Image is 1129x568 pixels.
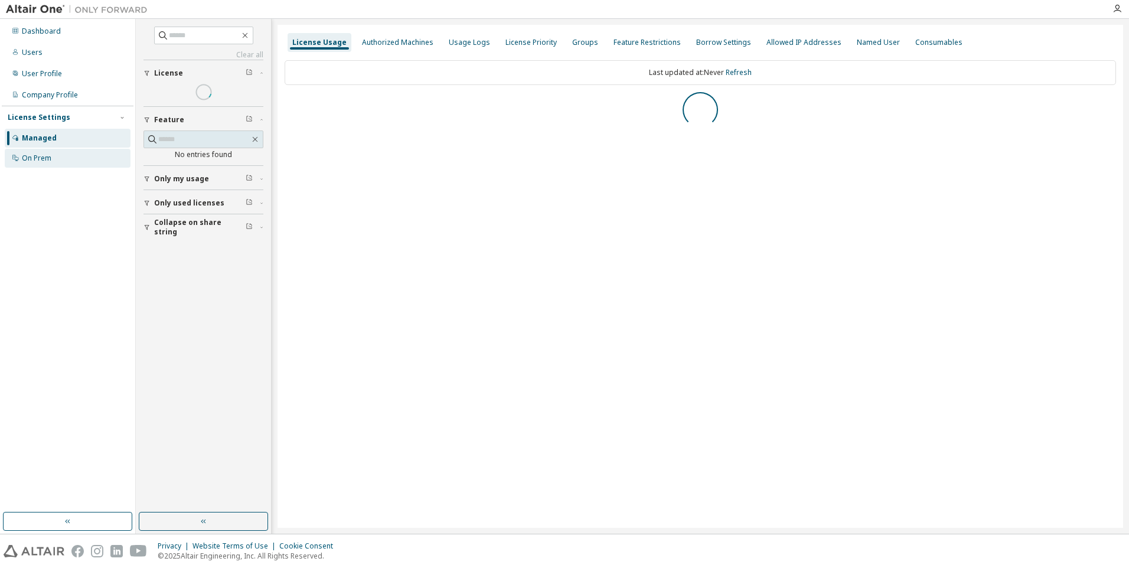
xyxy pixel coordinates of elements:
[246,223,253,232] span: Clear filter
[22,48,43,57] div: Users
[279,541,340,551] div: Cookie Consent
[143,50,263,60] a: Clear all
[726,67,752,77] a: Refresh
[857,38,900,47] div: Named User
[154,198,224,208] span: Only used licenses
[696,38,751,47] div: Borrow Settings
[143,214,263,240] button: Collapse on share string
[915,38,962,47] div: Consumables
[246,174,253,184] span: Clear filter
[246,68,253,78] span: Clear filter
[91,545,103,557] img: instagram.svg
[143,60,263,86] button: License
[71,545,84,557] img: facebook.svg
[8,113,70,122] div: License Settings
[154,174,209,184] span: Only my usage
[22,133,57,143] div: Managed
[572,38,598,47] div: Groups
[158,551,340,561] p: © 2025 Altair Engineering, Inc. All Rights Reserved.
[143,150,263,159] div: No entries found
[449,38,490,47] div: Usage Logs
[22,27,61,36] div: Dashboard
[130,545,147,557] img: youtube.svg
[154,218,246,237] span: Collapse on share string
[362,38,433,47] div: Authorized Machines
[246,115,253,125] span: Clear filter
[143,166,263,192] button: Only my usage
[292,38,347,47] div: License Usage
[154,68,183,78] span: License
[154,115,184,125] span: Feature
[6,4,154,15] img: Altair One
[192,541,279,551] div: Website Terms of Use
[143,190,263,216] button: Only used licenses
[4,545,64,557] img: altair_logo.svg
[766,38,841,47] div: Allowed IP Addresses
[614,38,681,47] div: Feature Restrictions
[246,198,253,208] span: Clear filter
[158,541,192,551] div: Privacy
[22,90,78,100] div: Company Profile
[22,69,62,79] div: User Profile
[143,107,263,133] button: Feature
[110,545,123,557] img: linkedin.svg
[22,154,51,163] div: On Prem
[285,60,1116,85] div: Last updated at: Never
[505,38,557,47] div: License Priority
